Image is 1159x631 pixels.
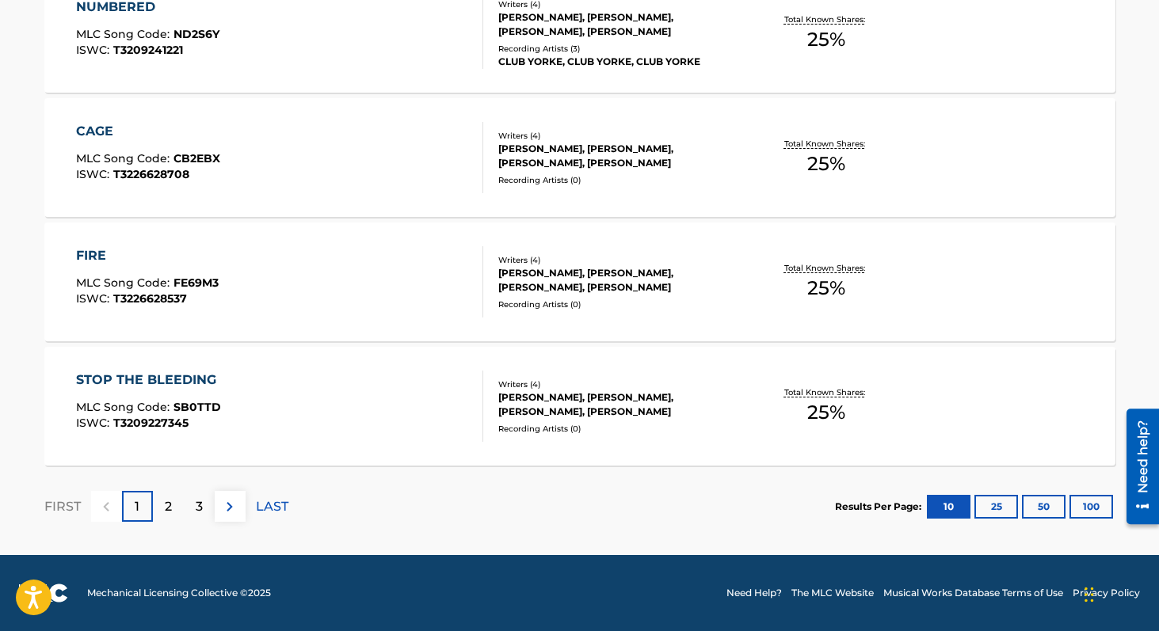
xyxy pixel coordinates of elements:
[784,262,869,274] p: Total Known Shares:
[498,174,738,186] div: Recording Artists ( 0 )
[498,10,738,39] div: [PERSON_NAME], [PERSON_NAME], [PERSON_NAME], [PERSON_NAME]
[791,586,874,600] a: The MLC Website
[44,347,1115,466] a: STOP THE BLEEDINGMLC Song Code:SB0TTDISWC:T3209227345Writers (4)[PERSON_NAME], [PERSON_NAME], [PE...
[498,423,738,435] div: Recording Artists ( 0 )
[726,586,782,600] a: Need Help?
[1069,495,1113,519] button: 100
[76,276,173,290] span: MLC Song Code :
[113,291,187,306] span: T3226628537
[173,27,219,41] span: ND2S6Y
[807,274,845,302] span: 25 %
[498,378,738,390] div: Writers ( 4 )
[44,222,1115,341] a: FIREMLC Song Code:FE69M3ISWC:T3226628537Writers (4)[PERSON_NAME], [PERSON_NAME], [PERSON_NAME], [...
[173,276,219,290] span: FE69M3
[135,497,139,516] p: 1
[498,130,738,142] div: Writers ( 4 )
[784,386,869,398] p: Total Known Shares:
[165,497,172,516] p: 2
[44,98,1115,217] a: CAGEMLC Song Code:CB2EBXISWC:T3226628708Writers (4)[PERSON_NAME], [PERSON_NAME], [PERSON_NAME], [...
[76,43,113,57] span: ISWC :
[76,27,173,41] span: MLC Song Code :
[113,416,189,430] span: T3209227345
[87,586,271,600] span: Mechanical Licensing Collective © 2025
[76,151,173,165] span: MLC Song Code :
[1080,555,1159,631] iframe: Chat Widget
[498,298,738,310] div: Recording Artists ( 0 )
[19,583,68,602] img: logo
[1022,495,1066,519] button: 50
[498,55,738,69] div: CLUB YORKE, CLUB YORKE, CLUB YORKE
[1115,402,1159,530] iframe: Resource Center
[76,246,219,265] div: FIRE
[76,167,113,181] span: ISWC :
[807,398,845,427] span: 25 %
[974,495,1018,519] button: 25
[498,142,738,170] div: [PERSON_NAME], [PERSON_NAME], [PERSON_NAME], [PERSON_NAME]
[76,416,113,430] span: ISWC :
[807,150,845,178] span: 25 %
[498,390,738,419] div: [PERSON_NAME], [PERSON_NAME], [PERSON_NAME], [PERSON_NAME]
[76,371,224,390] div: STOP THE BLEEDING
[173,400,221,414] span: SB0TTD
[113,167,189,181] span: T3226628708
[44,497,81,516] p: FIRST
[196,497,203,516] p: 3
[1073,586,1140,600] a: Privacy Policy
[835,500,925,514] p: Results Per Page:
[220,497,239,516] img: right
[256,497,288,516] p: LAST
[173,151,220,165] span: CB2EBX
[498,254,738,266] div: Writers ( 4 )
[784,138,869,150] p: Total Known Shares:
[927,495,970,519] button: 10
[76,400,173,414] span: MLC Song Code :
[76,291,113,306] span: ISWC :
[807,25,845,54] span: 25 %
[498,43,738,55] div: Recording Artists ( 3 )
[883,586,1063,600] a: Musical Works Database Terms of Use
[76,122,220,141] div: CAGE
[498,266,738,295] div: [PERSON_NAME], [PERSON_NAME], [PERSON_NAME], [PERSON_NAME]
[1085,571,1094,618] div: Drag
[113,43,183,57] span: T3209241221
[784,13,869,25] p: Total Known Shares:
